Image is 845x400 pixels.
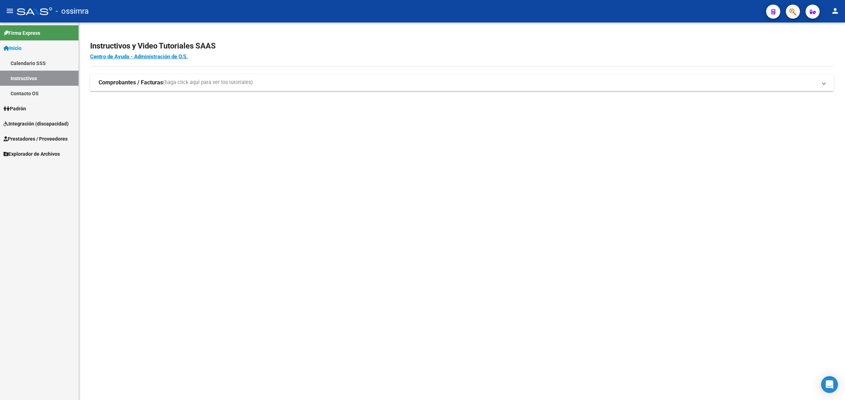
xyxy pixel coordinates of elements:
[4,29,40,37] span: Firma Express
[90,39,834,53] h2: Instructivos y Video Tutoriales SAAS
[163,79,253,86] span: (haga click aquí para ver los tutoriales)
[4,135,68,143] span: Prestadores / Proveedores
[831,7,839,15] mat-icon: person
[4,120,69,128] span: Integración (discapacidad)
[821,376,838,393] div: Open Intercom Messenger
[90,53,188,60] a: Centro de Ayuda - Administración de O.S.
[99,79,163,86] strong: Comprobantes / Facturas
[4,105,26,112] span: Padrón
[56,4,89,19] span: - ossimra
[4,150,60,158] span: Explorador de Archivos
[6,7,14,15] mat-icon: menu
[4,44,21,52] span: Inicio
[90,74,834,91] mat-expansion-panel-header: Comprobantes / Facturas(haga click aquí para ver los tutoriales)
